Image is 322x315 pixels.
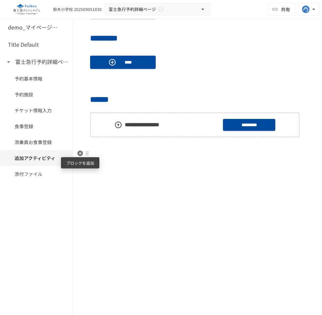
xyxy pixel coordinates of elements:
[15,75,58,82] span: 予約基本情報
[15,123,58,130] span: 食事登録
[104,3,210,15] button: 富士急行予約詳細ページ
[5,4,48,15] img: eQeGXtYPV2fEKIA3pizDiVdzO5gJTl2ahLbsPaD2E4R
[268,3,295,16] button: 共有
[53,6,102,12] div: 鈴木小学校 202509051830
[15,154,58,162] span: 追加アクティビティ
[15,138,58,146] span: 添乗員お食事登録
[61,157,99,169] div: ブロックを追加
[109,6,156,13] span: 富士急行予約詳細ページ
[15,91,58,98] span: 予約施設
[281,6,290,13] span: 共有
[15,170,58,178] span: 添付ファイル
[15,58,68,66] h6: 富士急行予約詳細ページ
[8,23,61,32] h6: demo_マイページ詳細
[15,107,58,114] span: チケット情報入力
[8,40,39,49] h6: Title Default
